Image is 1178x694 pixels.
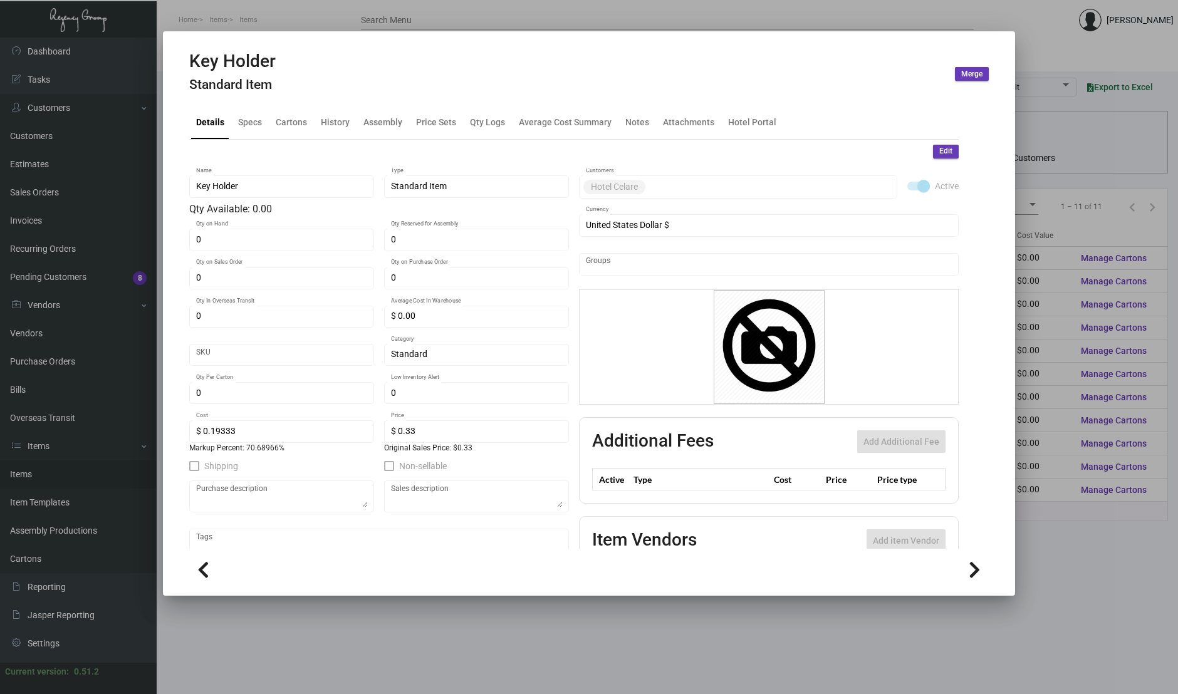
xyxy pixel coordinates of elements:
[5,665,69,678] div: Current version:
[519,115,612,128] div: Average Cost Summary
[771,469,822,490] th: Cost
[955,67,989,81] button: Merge
[416,115,456,128] div: Price Sets
[874,469,930,490] th: Price type
[592,430,714,453] h2: Additional Fees
[363,115,402,128] div: Assembly
[470,115,505,128] div: Qty Logs
[630,469,771,490] th: Type
[321,115,350,128] div: History
[961,69,983,80] span: Merge
[857,430,946,453] button: Add Additional Fee
[935,179,959,194] span: Active
[663,115,714,128] div: Attachments
[863,437,939,447] span: Add Additional Fee
[189,77,276,93] h4: Standard Item
[593,469,631,490] th: Active
[728,115,776,128] div: Hotel Portal
[933,145,959,158] button: Edit
[276,115,307,128] div: Cartons
[196,115,224,128] div: Details
[592,529,697,552] h2: Item Vendors
[74,665,99,678] div: 0.51.2
[583,180,645,194] mat-chip: Hotel Celare
[823,469,874,490] th: Price
[939,146,952,157] span: Edit
[238,115,262,128] div: Specs
[204,458,238,474] span: Shipping
[648,182,891,192] input: Add new..
[586,259,952,269] input: Add new..
[189,51,276,72] h2: Key Holder
[399,458,447,474] span: Non-sellable
[867,529,946,552] button: Add item Vendor
[625,115,649,128] div: Notes
[873,536,939,546] span: Add item Vendor
[189,202,569,217] div: Qty Available: 0.00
